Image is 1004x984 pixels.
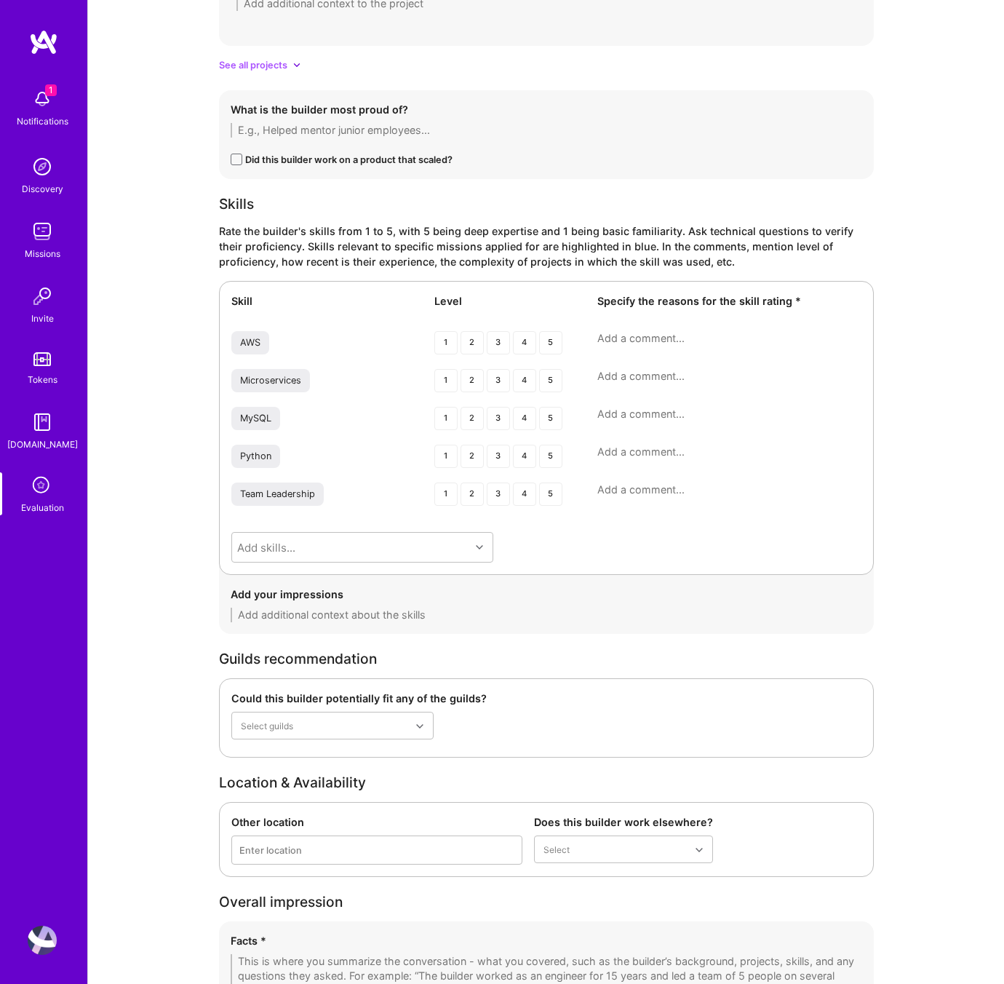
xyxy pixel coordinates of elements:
div: Evaluation [21,500,64,515]
i: icon Chevron [696,846,703,854]
div: 3 [487,369,510,392]
div: 3 [487,483,510,506]
div: Enter location [239,842,302,857]
div: 4 [513,483,536,506]
i: icon ArrowDownSecondarySmall [293,61,300,68]
span: See all projects [219,57,287,73]
div: 3 [487,445,510,468]
div: Invite [31,311,54,326]
div: Guilds recommendation [219,651,874,667]
div: Team Leadership [240,488,315,500]
div: Level [434,293,580,309]
div: Add your impressions [231,587,862,602]
div: 5 [539,369,562,392]
div: Overall impression [219,894,874,910]
img: discovery [28,152,57,181]
div: 4 [513,445,536,468]
div: Other location [231,814,522,830]
div: Add skills... [237,539,295,555]
img: tokens [33,352,51,366]
div: 1 [434,331,458,354]
div: Facts * [231,933,862,948]
div: 3 [487,407,510,430]
img: Invite [28,282,57,311]
span: 1 [45,84,57,96]
img: guide book [28,408,57,437]
div: 3 [487,331,510,354]
div: Missions [25,246,60,261]
div: 1 [434,369,458,392]
div: Specify the reasons for the skill rating * [597,293,861,309]
div: Skill [231,293,417,309]
div: 4 [513,369,536,392]
div: See all projects [219,57,874,73]
div: AWS [240,337,260,349]
div: Could this builder potentially fit any of the guilds? [231,691,434,706]
div: 2 [461,369,484,392]
div: Tokens [28,372,57,387]
div: 5 [539,445,562,468]
div: Did this builder work on a product that scaled? [245,152,453,167]
div: 2 [461,483,484,506]
div: 4 [513,331,536,354]
div: What is the builder most proud of? [231,102,862,117]
div: 1 [434,407,458,430]
div: Notifications [17,114,68,129]
div: Skills [219,197,874,212]
div: [DOMAIN_NAME] [7,437,78,452]
div: 2 [461,331,484,354]
a: User Avatar [24,926,60,955]
div: Rate the builder's skills from 1 to 5, with 5 being deep expertise and 1 being basic familiarity.... [219,223,874,269]
div: Select [543,842,570,857]
div: 5 [539,483,562,506]
div: 1 [434,445,458,468]
div: 5 [539,407,562,430]
div: Does this builder work elsewhere? [534,814,713,830]
div: Discovery [22,181,63,197]
div: 5 [539,331,562,354]
div: Python [240,451,271,462]
div: 2 [461,445,484,468]
i: icon Chevron [476,544,483,551]
img: logo [29,29,58,55]
img: bell [28,84,57,114]
div: Select guilds [241,718,293,734]
div: 4 [513,407,536,430]
div: 2 [461,407,484,430]
div: Microservices [240,375,301,386]
img: teamwork [28,217,57,246]
div: 1 [434,483,458,506]
div: MySQL [240,413,271,424]
img: User Avatar [28,926,57,955]
i: icon Chevron [416,723,423,730]
div: Location & Availability [219,775,874,790]
i: icon SelectionTeam [28,472,56,500]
